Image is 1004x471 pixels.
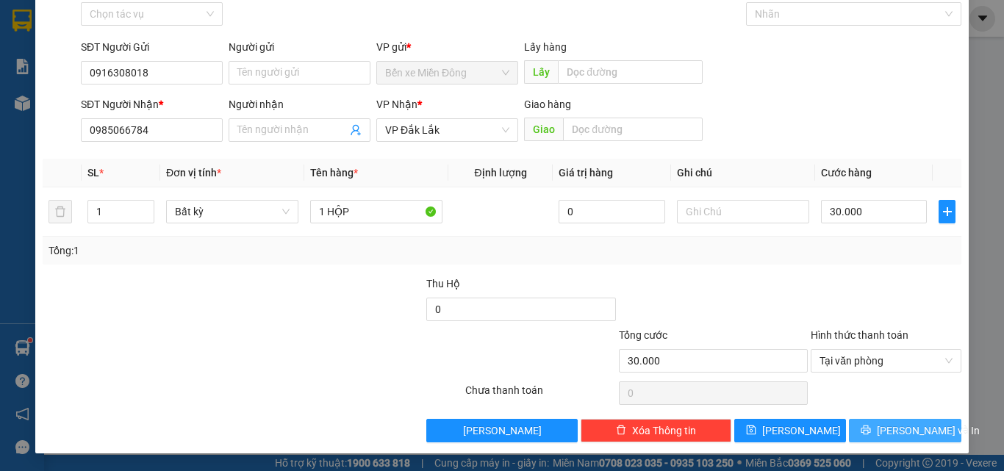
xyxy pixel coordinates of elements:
[81,96,223,112] div: SĐT Người Nhận
[376,39,518,55] div: VP gửi
[385,62,509,84] span: Bến xe Miền Đông
[166,167,221,179] span: Đơn vị tính
[474,167,526,179] span: Định lượng
[811,329,908,341] label: Hình thức thanh toán
[581,419,731,442] button: deleteXóa Thông tin
[87,167,99,179] span: SL
[677,200,809,223] input: Ghi Chú
[734,419,847,442] button: save[PERSON_NAME]
[671,159,815,187] th: Ghi chú
[939,200,955,223] button: plus
[524,118,563,141] span: Giao
[81,39,223,55] div: SĐT Người Gửi
[524,98,571,110] span: Giao hàng
[558,60,703,84] input: Dọc đường
[175,201,290,223] span: Bất kỳ
[310,200,442,223] input: VD: Bàn, Ghế
[49,242,389,259] div: Tổng: 1
[49,200,72,223] button: delete
[463,423,542,439] span: [PERSON_NAME]
[464,382,617,408] div: Chưa thanh toán
[310,167,358,179] span: Tên hàng
[746,425,756,436] span: save
[229,96,370,112] div: Người nhận
[877,423,980,439] span: [PERSON_NAME] và In
[820,350,953,372] span: Tại văn phòng
[350,124,362,136] span: user-add
[762,423,841,439] span: [PERSON_NAME]
[426,419,577,442] button: [PERSON_NAME]
[616,425,626,436] span: delete
[849,419,961,442] button: printer[PERSON_NAME] và In
[861,425,871,436] span: printer
[559,167,613,179] span: Giá trị hàng
[563,118,703,141] input: Dọc đường
[524,41,567,53] span: Lấy hàng
[821,167,872,179] span: Cước hàng
[559,200,664,223] input: 0
[619,329,667,341] span: Tổng cước
[376,98,417,110] span: VP Nhận
[426,278,460,290] span: Thu Hộ
[524,60,558,84] span: Lấy
[385,119,509,141] span: VP Đắk Lắk
[939,206,955,217] span: plus
[632,423,696,439] span: Xóa Thông tin
[229,39,370,55] div: Người gửi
